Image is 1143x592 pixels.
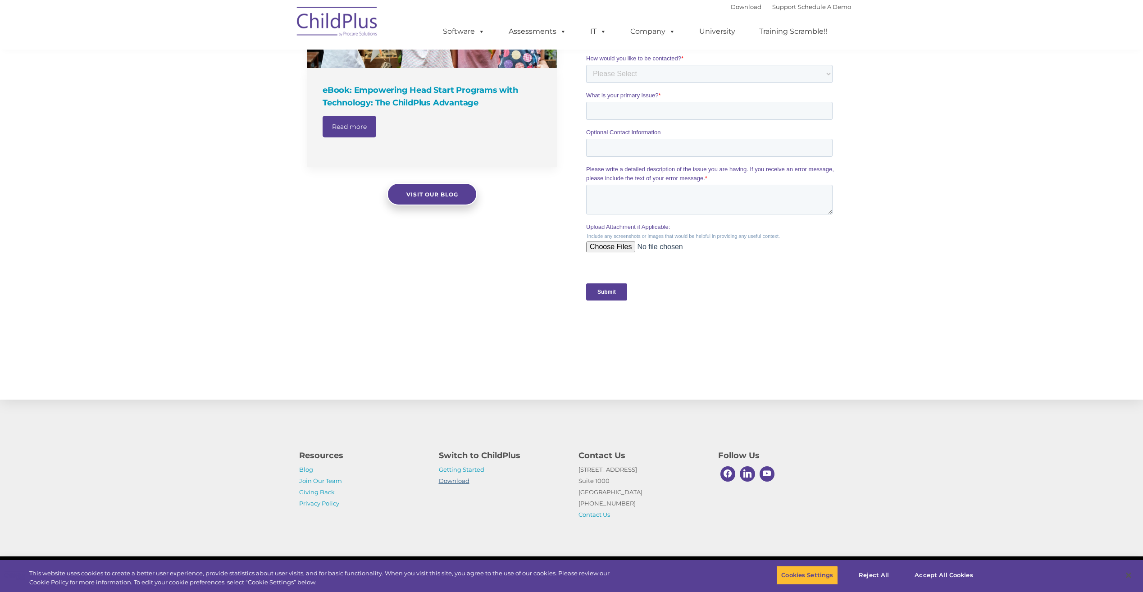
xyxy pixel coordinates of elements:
[846,566,902,585] button: Reject All
[776,566,838,585] button: Cookies Settings
[718,449,844,462] h4: Follow Us
[718,464,738,484] a: Facebook
[772,3,796,10] a: Support
[798,3,851,10] a: Schedule A Demo
[439,477,469,484] a: Download
[323,84,543,109] h4: eBook: Empowering Head Start Programs with Technology: The ChildPlus Advantage
[292,0,383,46] img: ChildPlus by Procare Solutions
[299,466,313,473] a: Blog
[299,477,342,484] a: Join Our Team
[439,466,484,473] a: Getting Started
[578,464,705,520] p: [STREET_ADDRESS] Suite 1000 [GEOGRAPHIC_DATA] [PHONE_NUMBER]
[621,23,684,41] a: Company
[323,116,376,137] a: Read more
[750,23,836,41] a: Training Scramble!!
[299,488,335,496] a: Giving Back
[29,569,628,587] div: This website uses cookies to create a better user experience, provide statistics about user visit...
[434,23,494,41] a: Software
[738,464,757,484] a: Linkedin
[387,183,477,205] a: Visit our blog
[578,449,705,462] h4: Contact Us
[731,3,851,10] font: |
[578,511,610,518] a: Contact Us
[299,500,339,507] a: Privacy Policy
[1119,565,1138,585] button: Close
[731,3,761,10] a: Download
[299,449,425,462] h4: Resources
[406,191,458,198] span: Visit our blog
[439,449,565,462] h4: Switch to ChildPlus
[581,23,615,41] a: IT
[757,464,777,484] a: Youtube
[500,23,575,41] a: Assessments
[910,566,978,585] button: Accept All Cookies
[690,23,744,41] a: University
